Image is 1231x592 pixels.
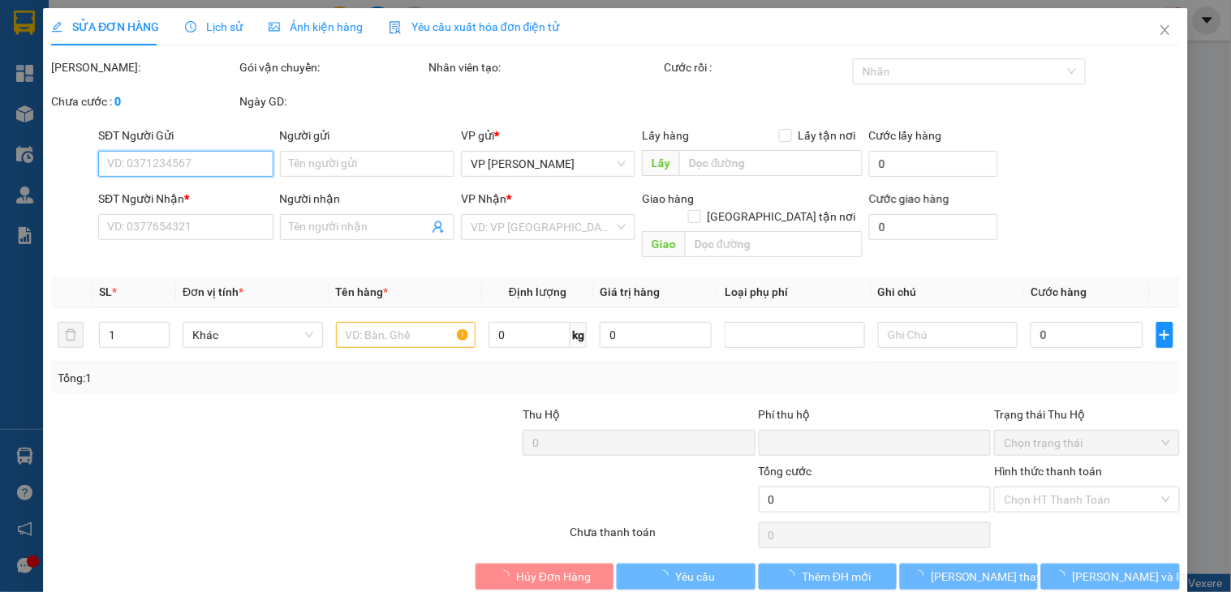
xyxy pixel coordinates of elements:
[269,20,363,33] span: Ảnh kiện hàng
[643,231,686,257] span: Giao
[1004,431,1169,455] span: Chọn trạng thái
[336,285,389,298] span: Tên hàng
[509,285,566,298] span: Định lượng
[336,322,476,348] input: VD: Bàn, Ghế
[759,465,812,478] span: Tổng cước
[994,405,1179,423] div: Trạng thái Thu Hộ
[389,21,402,34] img: icon
[869,214,999,240] input: Cước giao hàng
[869,192,949,205] label: Cước giao hàng
[618,564,755,590] button: Yêu cầu
[1073,568,1186,586] span: [PERSON_NAME] và In
[280,190,454,208] div: Người nhận
[280,127,454,144] div: Người gửi
[900,564,1038,590] button: [PERSON_NAME] thay đổi
[872,277,1025,308] th: Ghi chú
[878,322,1018,348] input: Ghi Chú
[994,465,1102,478] label: Hình thức thanh toán
[58,322,84,348] button: delete
[185,21,196,32] span: clock-circle
[1157,328,1173,341] span: plus
[432,221,445,234] span: user-add
[1159,24,1172,36] span: close
[675,568,715,586] span: Yêu cầu
[428,58,661,76] div: Nhân viên tạo:
[568,523,756,551] div: Chưa thanh toán
[471,152,626,176] span: VP Hồ Chí Minh
[389,20,560,33] span: Yêu cầu xuất hóa đơn điện tử
[476,564,613,590] button: Hủy Đơn Hàng
[269,21,280,32] span: picture
[570,322,587,348] span: kg
[523,408,560,421] span: Thu Hộ
[686,231,863,257] input: Dọc đường
[1042,564,1180,590] button: [PERSON_NAME] và In
[1031,285,1087,298] span: Cước hàng
[185,20,243,33] span: Lịch sử
[643,150,680,176] span: Lấy
[1055,570,1073,581] span: loading
[759,564,897,590] button: Thêm ĐH mới
[784,570,802,581] span: loading
[498,570,516,581] span: loading
[58,369,476,387] div: Tổng: 1
[98,190,273,208] div: SĐT Người Nhận
[51,20,159,33] span: SỬA ĐƠN HÀNG
[931,568,1061,586] span: [PERSON_NAME] thay đổi
[98,127,273,144] div: SĐT Người Gửi
[183,285,243,298] span: Đơn vị tính
[600,285,660,298] span: Giá trị hàng
[792,127,863,144] span: Lấy tận nơi
[869,129,942,142] label: Cước lấy hàng
[657,570,675,581] span: loading
[461,192,506,205] span: VP Nhận
[516,568,591,586] span: Hủy Đơn Hàng
[51,21,62,32] span: edit
[643,129,690,142] span: Lấy hàng
[461,127,635,144] div: VP gửi
[869,151,999,177] input: Cước lấy hàng
[240,92,425,110] div: Ngày GD:
[1156,322,1173,348] button: plus
[99,285,112,298] span: SL
[192,323,313,347] span: Khác
[51,92,236,110] div: Chưa cước :
[701,208,863,225] span: [GEOGRAPHIC_DATA] tận nơi
[665,58,850,76] div: Cước rồi :
[718,277,872,308] th: Loại phụ phí
[913,570,931,581] span: loading
[114,95,121,108] b: 0
[802,568,871,586] span: Thêm ĐH mới
[759,405,992,430] div: Phí thu hộ
[51,58,236,76] div: [PERSON_NAME]:
[240,58,425,76] div: Gói vận chuyển:
[680,150,863,176] input: Dọc đường
[643,192,695,205] span: Giao hàng
[1143,8,1188,54] button: Close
